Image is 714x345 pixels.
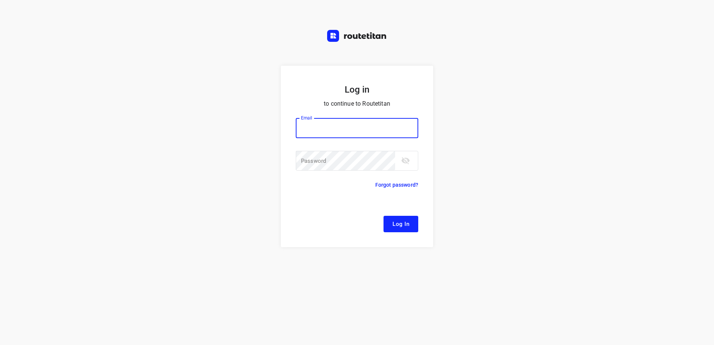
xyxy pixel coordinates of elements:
[296,84,418,96] h5: Log in
[384,216,418,232] button: Log In
[392,219,409,229] span: Log In
[296,99,418,109] p: to continue to Routetitan
[375,180,418,189] p: Forgot password?
[398,153,413,168] button: toggle password visibility
[327,30,387,42] img: Routetitan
